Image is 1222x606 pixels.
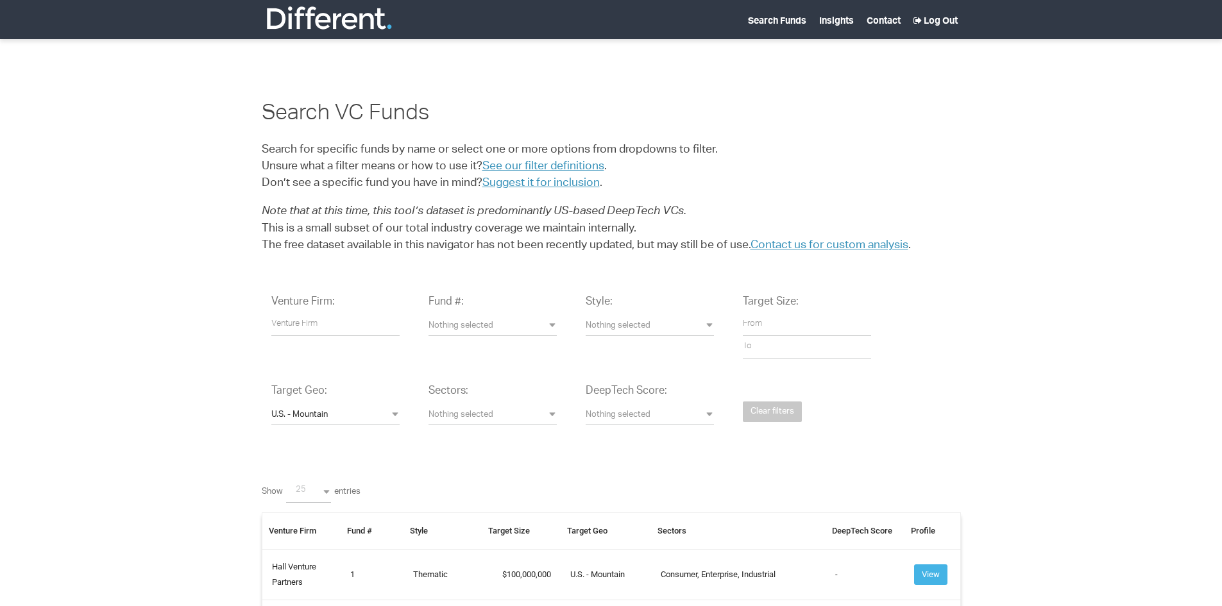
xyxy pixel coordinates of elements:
a: Search Funds [748,17,806,26]
th: Target Geo: activate to sort column ascending [561,512,652,549]
img: Different Funds [265,5,393,31]
button: View [914,564,947,585]
label: Fund #: [429,295,464,310]
th: Style: activate to sort column ascending [403,512,482,549]
th: DeepTech Score: activate to sort column ascending [826,512,904,549]
a: Contact us for custom analysis [751,240,908,251]
input: Venture Firm [271,314,400,336]
button: Nothing selected [429,317,557,336]
label: Sectors: [429,384,468,400]
button: Nothing selected [586,317,714,336]
span: Note that at this time, this tool’s dataset is predominantly US-based DeepTech VCs. [262,206,686,217]
a: Suggest it for inclusion [482,178,600,189]
td: - [826,549,904,600]
span: Nothing selected [586,410,714,422]
span: U.S. - Mountain [271,410,400,422]
th: Target Size: activate to sort column ascending [482,512,561,549]
span: Search for specific funds by name or select one or more options from dropdowns to filter. Unsure ... [262,144,718,173]
td: 1 [341,549,403,600]
a: See our filter definitions [482,161,604,173]
a: Log Out [913,17,958,26]
span: Nothing selected [429,321,557,333]
span: 25 [296,485,341,497]
th: Sectors: activate to sort column ascending [651,512,826,549]
th: Profile [904,512,960,549]
input: To [743,336,871,358]
label: Style: [586,295,613,310]
th: Venture Firm: activate to sort column ascending [262,512,341,549]
h2: Search VC Funds [262,100,961,130]
input: From [743,314,871,336]
span: Nothing selected [586,321,714,333]
label: Show entries [262,480,361,503]
td: U.S. - Mountain [561,549,652,600]
a: View [914,569,947,578]
button: Nothing selected [586,406,714,425]
th: Fund #: activate to sort column ascending [341,512,403,549]
span: . [604,161,607,173]
td: Consumer, Enterprise, Industrial [651,549,826,600]
button: Showentries [286,480,331,503]
label: DeepTech Score: [586,384,667,400]
p: Don’t see a specific fund you have in mind? . [262,142,961,192]
span: This is a small subset of our total industry coverage we maintain internally. [262,223,636,235]
td: 100,000,000 [482,549,561,600]
td: Hall Venture Partners [262,549,341,600]
button: Clear filters [743,401,802,423]
label: Target Geo: [271,384,327,400]
a: Insights [819,17,854,26]
span: Nothing selected [429,410,557,422]
button: U.S. - Mountain [271,406,400,425]
label: Venture Firm: [271,295,335,310]
label: Target Size: [743,295,799,310]
span: The free dataset available in this navigator has not been recently updated, but may still be of u... [262,240,911,251]
a: Contact [867,17,901,26]
button: Nothing selected [429,406,557,425]
td: Thematic [403,549,482,600]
